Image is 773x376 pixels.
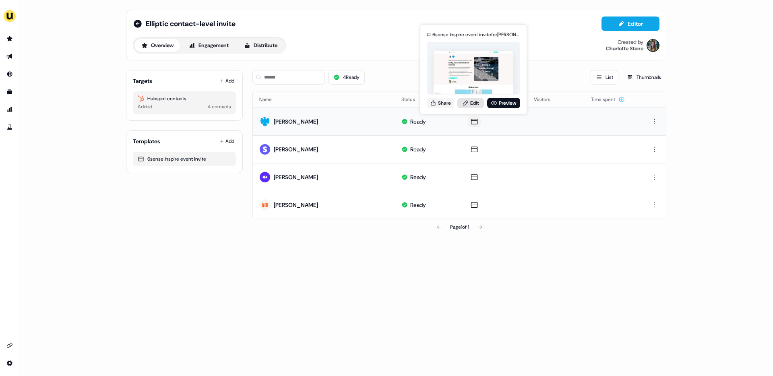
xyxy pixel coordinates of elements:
[410,201,426,209] div: Ready
[3,50,16,63] a: Go to outbound experience
[457,98,484,108] a: Edit
[208,103,231,111] div: 4 contacts
[138,95,231,103] div: Hubspot contacts
[3,85,16,98] a: Go to templates
[237,39,284,52] button: Distribute
[410,145,426,153] div: Ready
[487,98,520,108] a: Preview
[591,70,618,85] button: List
[606,45,643,52] div: Charlotte Stone
[133,137,160,145] div: Templates
[622,70,666,85] button: Thumbnails
[534,92,560,107] button: Visitors
[328,70,365,85] button: 4Ready
[3,339,16,352] a: Go to integrations
[274,145,318,153] div: [PERSON_NAME]
[427,98,454,108] button: Share
[601,17,659,31] button: Editor
[3,357,16,370] a: Go to integrations
[259,92,281,107] button: Name
[432,31,520,39] div: 6sense Inspire event invite for [PERSON_NAME]
[146,19,236,29] span: Elliptic contact-level invite
[133,77,152,85] div: Targets
[450,223,469,231] div: Page 1 of 1
[410,173,426,181] div: Ready
[218,75,236,87] button: Add
[401,92,425,107] button: Status
[274,201,318,209] div: [PERSON_NAME]
[182,39,236,52] button: Engagement
[601,21,659,29] a: Editor
[618,39,643,45] div: Created by
[3,68,16,81] a: Go to Inbound
[218,136,236,147] button: Add
[138,155,231,163] div: 6sense Inspire event invite
[3,32,16,45] a: Go to prospects
[138,103,152,111] div: Added
[274,173,318,181] div: [PERSON_NAME]
[410,118,426,126] div: Ready
[591,92,625,107] button: Time spent
[274,118,318,126] div: [PERSON_NAME]
[3,103,16,116] a: Go to attribution
[647,39,659,52] img: Charlotte
[434,51,513,95] img: asset preview
[134,39,180,52] button: Overview
[3,121,16,134] a: Go to experiments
